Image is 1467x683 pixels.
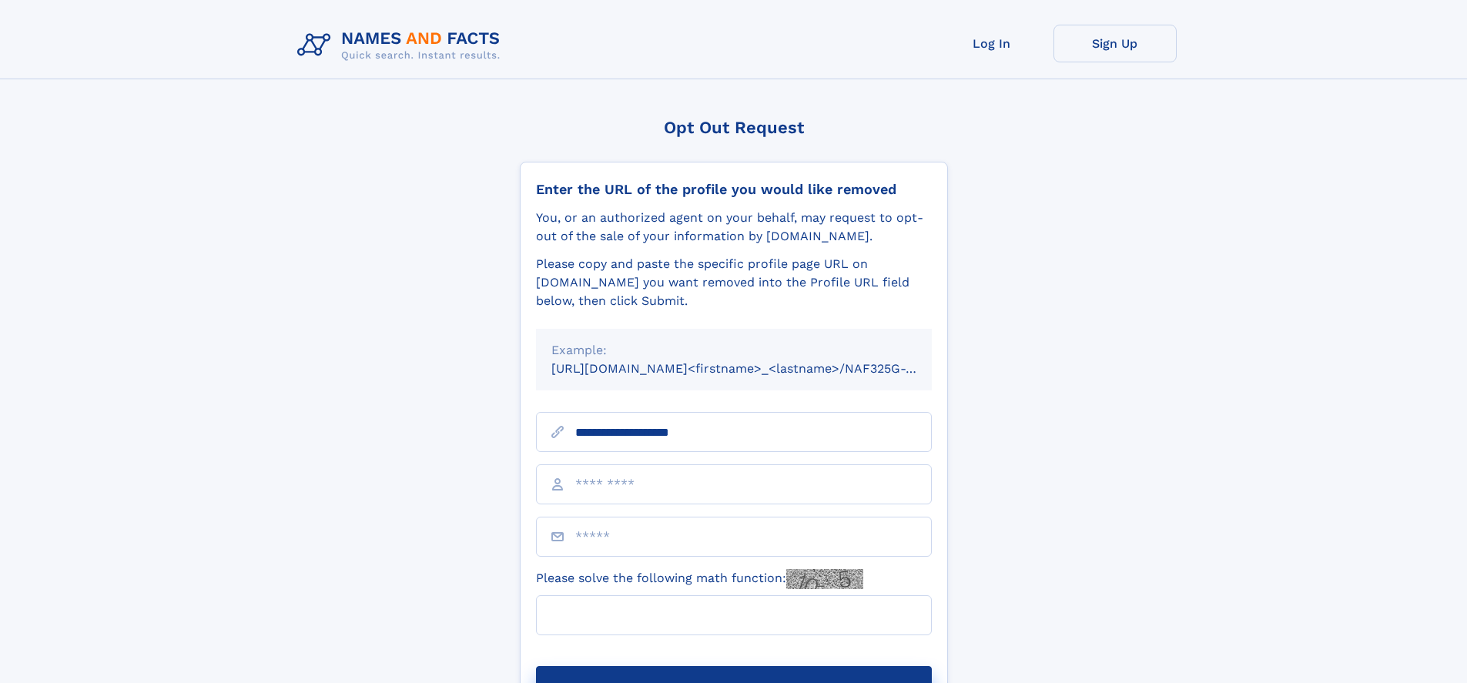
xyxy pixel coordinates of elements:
img: Logo Names and Facts [291,25,513,66]
div: Example: [551,341,916,360]
div: You, or an authorized agent on your behalf, may request to opt-out of the sale of your informatio... [536,209,932,246]
small: [URL][DOMAIN_NAME]<firstname>_<lastname>/NAF325G-xxxxxxxx [551,361,961,376]
a: Sign Up [1053,25,1177,62]
div: Enter the URL of the profile you would like removed [536,181,932,198]
div: Please copy and paste the specific profile page URL on [DOMAIN_NAME] you want removed into the Pr... [536,255,932,310]
label: Please solve the following math function: [536,569,863,589]
div: Opt Out Request [520,118,948,137]
a: Log In [930,25,1053,62]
